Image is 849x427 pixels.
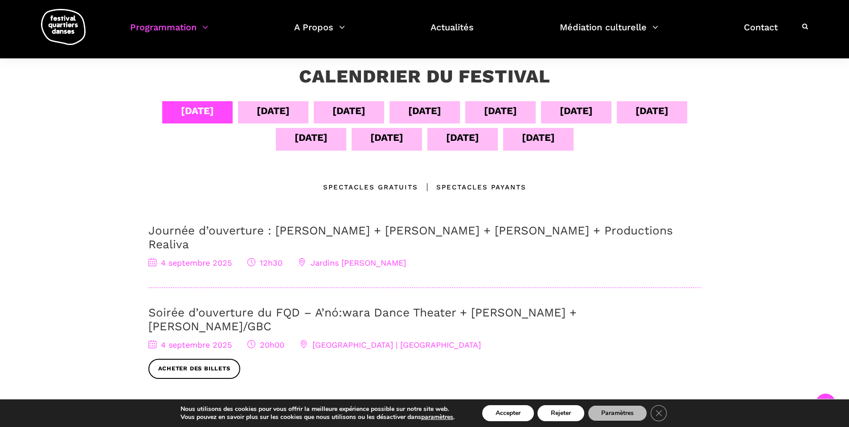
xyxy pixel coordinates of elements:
a: Acheter des billets [148,359,240,379]
p: Nous utilisons des cookies pour vous offrir la meilleure expérience possible sur notre site web. [180,405,455,413]
div: Spectacles gratuits [323,182,418,193]
div: [DATE] [522,130,555,145]
h3: Calendrier du festival [299,66,550,88]
div: [DATE] [370,130,403,145]
div: [DATE] [484,103,517,119]
div: [DATE] [636,103,669,119]
button: Accepter [482,405,534,421]
img: logo-fqd-med [41,9,86,45]
button: paramètres [421,413,453,421]
span: 20h00 [247,340,284,349]
a: Journée d’ouverture : [PERSON_NAME] + [PERSON_NAME] + [PERSON_NAME] + Productions Realiva [148,224,673,251]
a: Actualités [431,20,474,46]
div: [DATE] [257,103,290,119]
div: [DATE] [446,130,479,145]
div: Spectacles Payants [418,182,526,193]
div: [DATE] [295,130,328,145]
a: Programmation [130,20,208,46]
a: Soirée d’ouverture du FQD – A’nó:wara Dance Theater + [PERSON_NAME] + [PERSON_NAME]/GBC [148,306,577,333]
a: A Propos [294,20,345,46]
p: Vous pouvez en savoir plus sur les cookies que nous utilisons ou les désactiver dans . [180,413,455,421]
div: [DATE] [181,103,214,119]
span: 4 septembre 2025 [148,340,232,349]
span: 4 septembre 2025 [148,258,232,267]
span: [GEOGRAPHIC_DATA] | [GEOGRAPHIC_DATA] [300,340,481,349]
div: [DATE] [332,103,365,119]
button: Rejeter [537,405,584,421]
button: Paramètres [588,405,647,421]
button: Close GDPR Cookie Banner [651,405,667,421]
div: [DATE] [408,103,441,119]
a: Médiation culturelle [560,20,658,46]
span: 12h30 [247,258,283,267]
span: Jardins [PERSON_NAME] [298,258,406,267]
a: Contact [744,20,778,46]
div: [DATE] [560,103,593,119]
